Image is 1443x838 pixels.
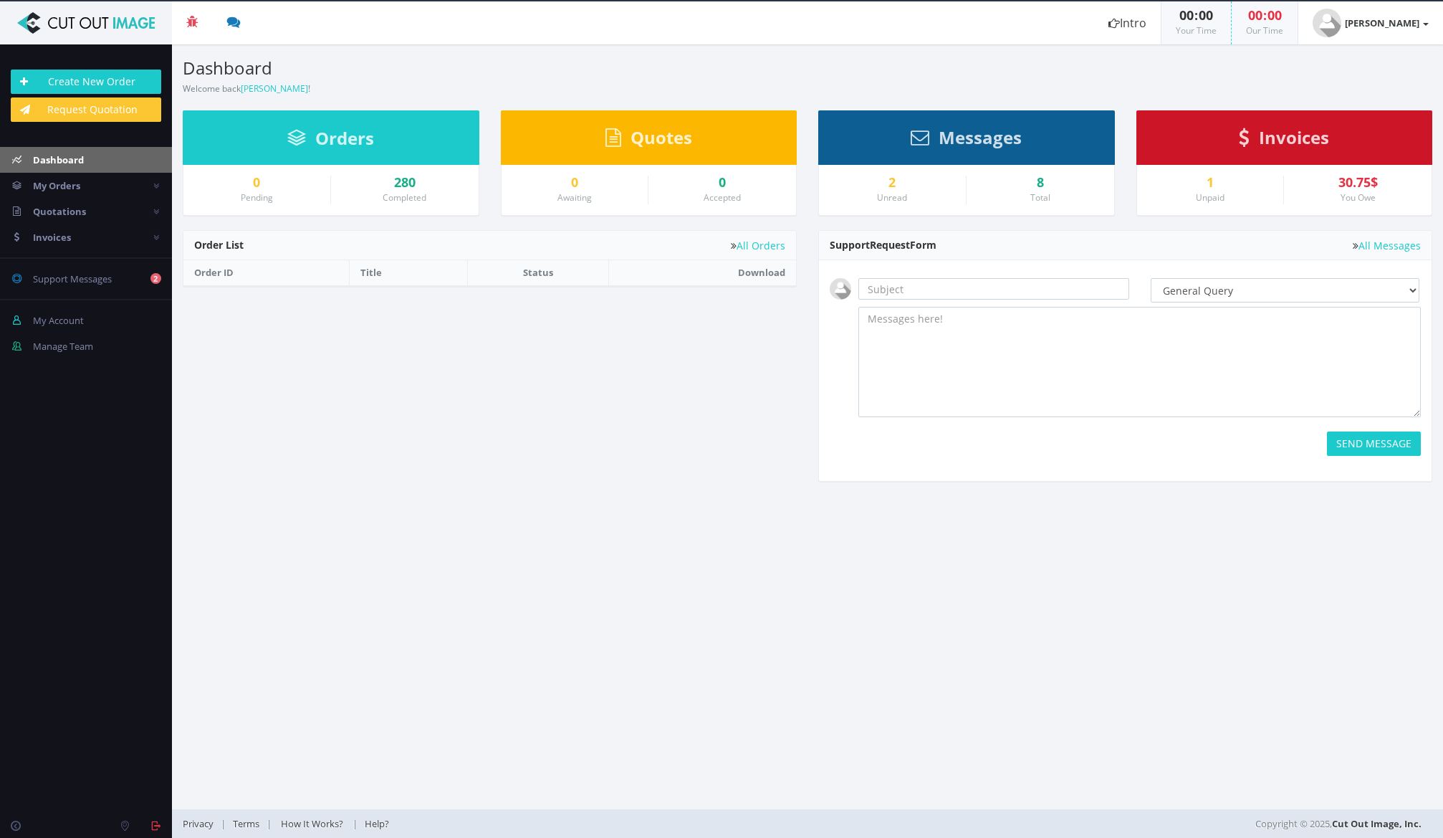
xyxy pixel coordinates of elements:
a: Intro [1094,1,1161,44]
a: Help? [358,817,396,830]
a: 2 [830,176,955,190]
div: 30.75$ [1295,176,1421,190]
span: : [1194,6,1199,24]
th: Order ID [183,260,349,285]
h3: Dashboard [183,59,797,77]
a: Orders [287,135,374,148]
th: Download [609,260,796,285]
small: Completed [383,191,426,204]
span: Invoices [1259,125,1329,149]
small: You Owe [1341,191,1376,204]
span: Support Form [830,238,936,252]
span: 00 [1199,6,1213,24]
a: Quotes [605,134,692,147]
button: SEND MESSAGE [1327,432,1421,456]
span: 00 [1248,6,1262,24]
small: Your Time [1176,24,1217,37]
a: How It Works? [272,817,353,830]
a: [PERSON_NAME] [241,82,308,95]
a: 280 [342,176,468,190]
span: Quotations [33,205,86,218]
a: Terms [226,817,267,830]
small: Our Time [1246,24,1283,37]
small: Unpaid [1196,191,1224,204]
img: Cut Out Image [11,12,161,34]
a: Request Quotation [11,97,161,122]
a: All Orders [731,240,785,251]
img: user_default.jpg [1313,9,1341,37]
span: Copyright © 2025, [1255,816,1422,831]
span: Invoices [33,231,71,244]
span: Manage Team [33,340,93,353]
small: Accepted [704,191,741,204]
a: Create New Order [11,70,161,94]
a: Privacy [183,817,221,830]
span: My Account [33,314,84,327]
span: Order List [194,238,244,252]
span: Dashboard [33,153,84,166]
span: 00 [1267,6,1282,24]
span: : [1262,6,1267,24]
a: All Messages [1353,240,1421,251]
span: Messages [939,125,1022,149]
small: Welcome back ! [183,82,310,95]
span: Request [870,238,910,252]
span: Orders [315,126,374,150]
a: Invoices [1239,134,1329,147]
b: 2 [150,273,161,284]
a: Messages [911,134,1022,147]
small: Pending [241,191,273,204]
a: 1 [1148,176,1273,190]
th: Status [467,260,609,285]
span: Support Messages [33,272,112,285]
a: 0 [512,176,638,190]
img: user_default.jpg [830,278,851,300]
th: Title [349,260,467,285]
span: 00 [1179,6,1194,24]
a: [PERSON_NAME] [1298,1,1443,44]
a: Cut Out Image, Inc. [1332,817,1422,830]
input: Subject [858,278,1129,300]
small: Unread [877,191,907,204]
a: 0 [194,176,320,190]
strong: [PERSON_NAME] [1345,16,1419,29]
span: Quotes [631,125,692,149]
small: Awaiting [557,191,592,204]
span: My Orders [33,179,80,192]
a: 0 [659,176,785,190]
span: How It Works? [281,817,343,830]
div: 8 [977,176,1103,190]
div: | | | [183,809,1016,838]
small: Total [1030,191,1050,204]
